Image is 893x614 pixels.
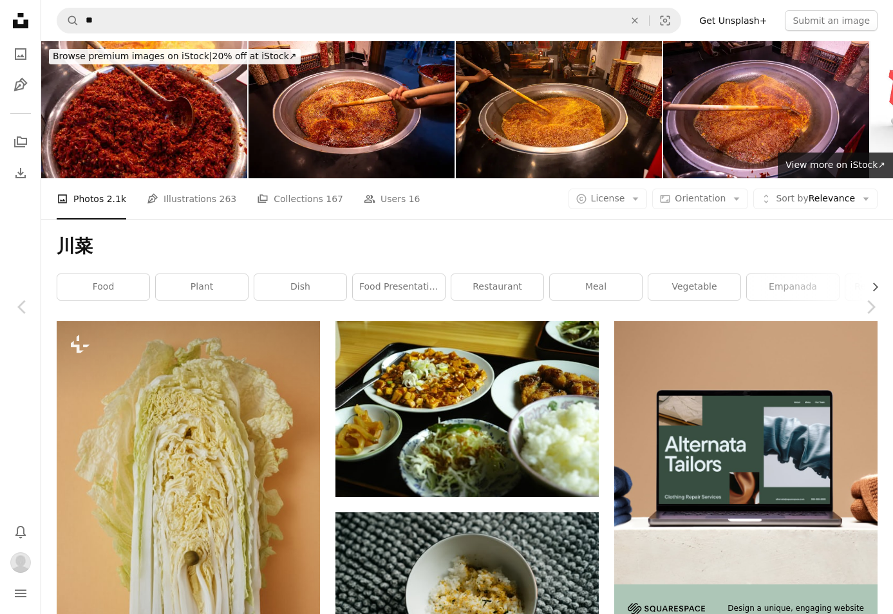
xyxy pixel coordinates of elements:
span: Sort by [776,193,808,203]
button: Clear [621,8,649,33]
span: License [591,193,625,203]
img: file-1705255347840-230a6ab5bca9image [628,603,705,614]
button: License [569,189,648,209]
a: View more on iStock↗ [778,153,893,178]
button: Search Unsplash [57,8,79,33]
a: plant [156,274,248,300]
span: Design a unique, engaging website [728,603,864,614]
a: Collections 167 [257,178,343,219]
a: dish [254,274,346,300]
button: Visual search [650,8,681,33]
img: file-1707885205802-88dd96a21c72image [614,321,878,584]
button: Profile [8,550,33,575]
img: Sichuan, chili oil [249,41,455,178]
span: Orientation [675,193,726,203]
a: Users 16 [364,178,420,219]
a: Illustrations [8,72,33,98]
a: Next [848,245,893,369]
a: empanada [747,274,839,300]
a: meal [550,274,642,300]
img: veggie dish on white ceramic plate [335,321,599,496]
span: Browse premium images on iStock | [53,51,212,61]
a: Illustrations 263 [147,178,236,219]
a: food presentation [353,274,445,300]
img: Avatar of user 安 谢 [10,552,31,573]
a: restaurant [451,274,543,300]
h1: 川菜 [57,235,878,258]
span: Relevance [776,192,855,205]
button: Notifications [8,519,33,544]
button: Orientation [652,189,748,209]
a: food [57,274,149,300]
a: Download History [8,160,33,186]
a: vegetable [648,274,740,300]
a: Get Unsplash+ [691,10,775,31]
img: Sichuan, chili oil [456,41,662,178]
button: Sort byRelevance [753,189,878,209]
a: Browse premium images on iStock|20% off at iStock↗ [41,41,308,72]
form: Find visuals sitewide [57,8,681,33]
a: a white bowl filled with rice on top of a table [335,593,599,605]
span: 16 [409,192,420,206]
a: Photos [8,41,33,67]
span: 20% off at iStock ↗ [53,51,297,61]
img: Sichuan, chili oil [663,41,869,178]
span: 167 [326,192,343,206]
a: a head of cabbage on a yellow background [57,513,320,525]
img: Sichuan, chili oil [41,41,247,178]
button: Menu [8,581,33,606]
a: veggie dish on white ceramic plate [335,403,599,414]
button: Submit an image [785,10,878,31]
span: View more on iStock ↗ [785,160,885,170]
span: 263 [220,192,237,206]
a: Collections [8,129,33,155]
